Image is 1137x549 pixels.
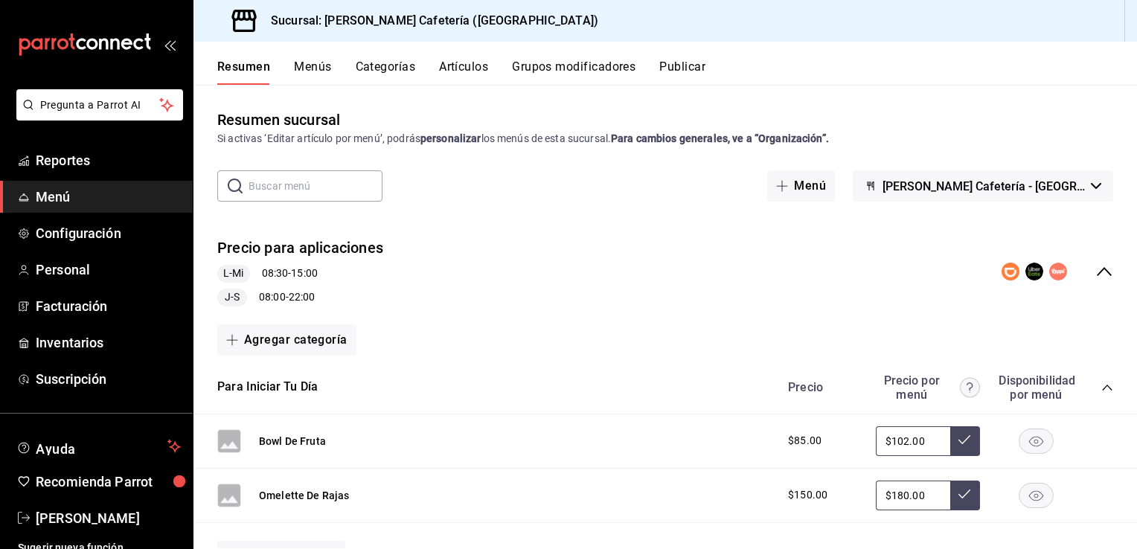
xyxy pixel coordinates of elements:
[259,488,350,503] button: Omelette De Rajas
[164,39,176,51] button: open_drawer_menu
[10,108,183,123] a: Pregunta a Parrot AI
[439,60,488,85] button: Artículos
[217,237,383,259] button: Precio para aplicaciones
[36,223,181,243] span: Configuración
[36,150,181,170] span: Reportes
[217,60,270,85] button: Resumen
[217,131,1113,147] div: Si activas ‘Editar artículo por menú’, podrás los menús de esta sucursal.
[294,60,331,85] button: Menús
[219,289,246,305] span: J-S
[767,170,835,202] button: Menú
[217,109,340,131] div: Resumen sucursal
[36,333,181,353] span: Inventarios
[217,379,318,396] button: Para Iniciar Tu Día
[217,324,356,356] button: Agregar categoría
[259,12,598,30] h3: Sucursal: [PERSON_NAME] Cafetería ([GEOGRAPHIC_DATA])
[217,289,383,306] div: 08:00 - 22:00
[788,487,827,503] span: $150.00
[788,433,821,449] span: $85.00
[883,179,1085,193] span: [PERSON_NAME] Cafetería - [GEOGRAPHIC_DATA]
[36,187,181,207] span: Menú
[217,60,1137,85] div: navigation tabs
[249,171,382,201] input: Buscar menú
[217,265,383,283] div: 08:30 - 15:00
[1101,382,1113,394] button: collapse-category-row
[36,296,181,316] span: Facturación
[193,225,1137,318] div: collapse-menu-row
[876,426,950,456] input: Sin ajuste
[36,437,161,455] span: Ayuda
[36,472,181,492] span: Recomienda Parrot
[853,170,1113,202] button: [PERSON_NAME] Cafetería - [GEOGRAPHIC_DATA]
[217,266,250,281] span: L-Mi
[876,373,980,402] div: Precio por menú
[259,434,326,449] button: Bowl De Fruta
[512,60,635,85] button: Grupos modificadores
[876,481,950,510] input: Sin ajuste
[659,60,705,85] button: Publicar
[36,260,181,280] span: Personal
[40,97,160,113] span: Pregunta a Parrot AI
[36,508,181,528] span: [PERSON_NAME]
[999,373,1073,402] div: Disponibilidad por menú
[420,132,481,144] strong: personalizar
[16,89,183,121] button: Pregunta a Parrot AI
[356,60,416,85] button: Categorías
[611,132,829,144] strong: Para cambios generales, ve a “Organización”.
[773,380,868,394] div: Precio
[36,369,181,389] span: Suscripción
